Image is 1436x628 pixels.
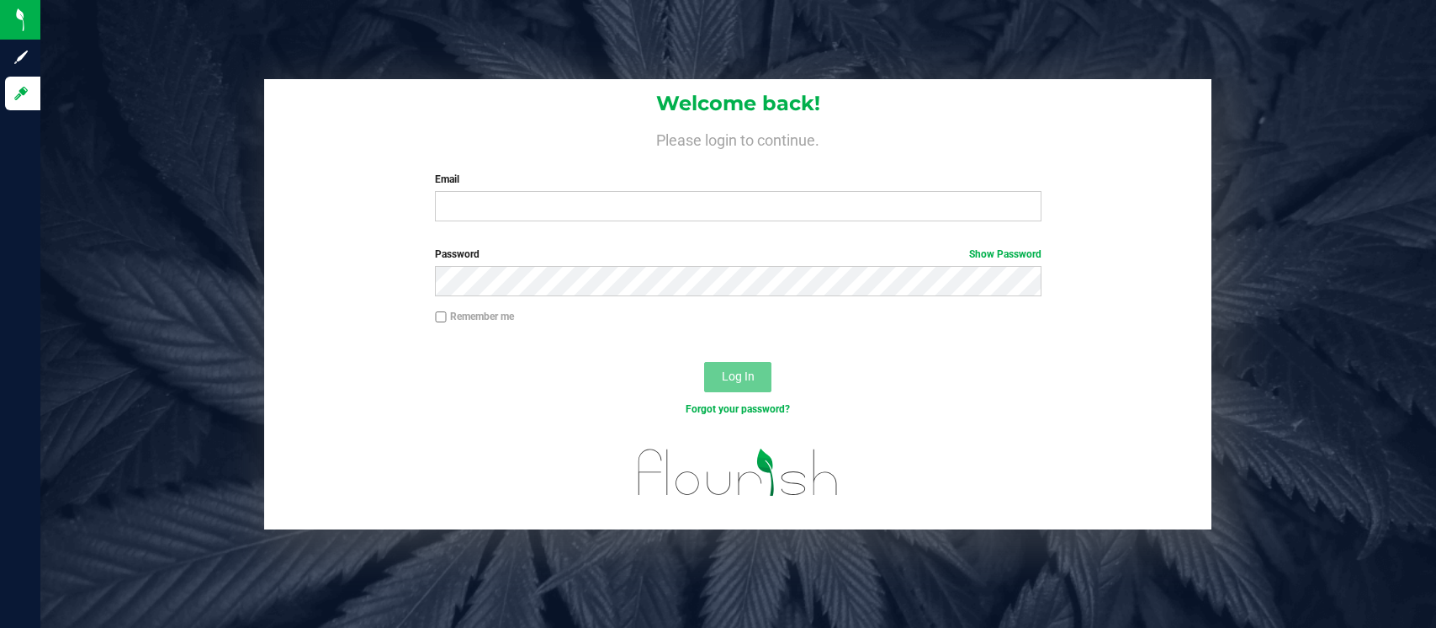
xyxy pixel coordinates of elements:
inline-svg: Sign up [13,49,29,66]
span: Password [435,248,480,260]
a: Forgot your password? [686,403,790,415]
button: Log In [704,362,771,392]
input: Remember me [435,311,447,323]
label: Email [435,172,1041,187]
span: Log In [722,370,755,383]
img: flourish_logo.svg [620,434,856,511]
label: Remember me [435,309,514,324]
h4: Please login to continue. [264,128,1211,148]
a: Show Password [969,248,1041,260]
inline-svg: Log in [13,85,29,102]
h1: Welcome back! [264,93,1211,114]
